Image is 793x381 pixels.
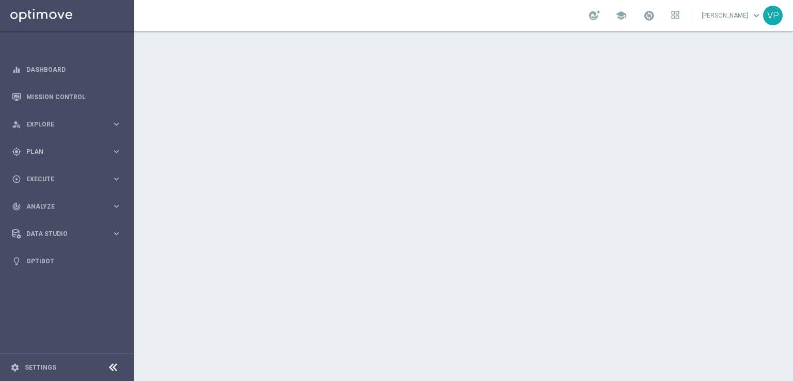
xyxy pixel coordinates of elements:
[12,147,21,156] i: gps_fixed
[11,148,122,156] button: gps_fixed Plan keyboard_arrow_right
[763,6,783,25] div: VP
[11,93,122,101] button: Mission Control
[12,202,21,211] i: track_changes
[112,201,121,211] i: keyboard_arrow_right
[112,119,121,129] i: keyboard_arrow_right
[112,147,121,156] i: keyboard_arrow_right
[25,364,56,371] a: Settings
[10,363,20,372] i: settings
[12,174,112,184] div: Execute
[12,147,112,156] div: Plan
[26,149,112,155] span: Plan
[11,230,122,238] button: Data Studio keyboard_arrow_right
[12,247,121,275] div: Optibot
[112,229,121,239] i: keyboard_arrow_right
[701,8,763,23] a: [PERSON_NAME]keyboard_arrow_down
[26,203,112,210] span: Analyze
[615,10,627,21] span: school
[12,120,21,129] i: person_search
[26,247,121,275] a: Optibot
[11,175,122,183] button: play_circle_outline Execute keyboard_arrow_right
[12,65,21,74] i: equalizer
[112,174,121,184] i: keyboard_arrow_right
[12,202,112,211] div: Analyze
[12,83,121,110] div: Mission Control
[26,83,121,110] a: Mission Control
[26,121,112,128] span: Explore
[12,120,112,129] div: Explore
[12,174,21,184] i: play_circle_outline
[12,257,21,266] i: lightbulb
[26,176,112,182] span: Execute
[26,231,112,237] span: Data Studio
[12,56,121,83] div: Dashboard
[751,10,762,21] span: keyboard_arrow_down
[11,257,122,265] button: lightbulb Optibot
[26,56,121,83] a: Dashboard
[11,202,122,211] button: track_changes Analyze keyboard_arrow_right
[11,120,122,129] button: person_search Explore keyboard_arrow_right
[12,229,112,239] div: Data Studio
[11,66,122,74] button: equalizer Dashboard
